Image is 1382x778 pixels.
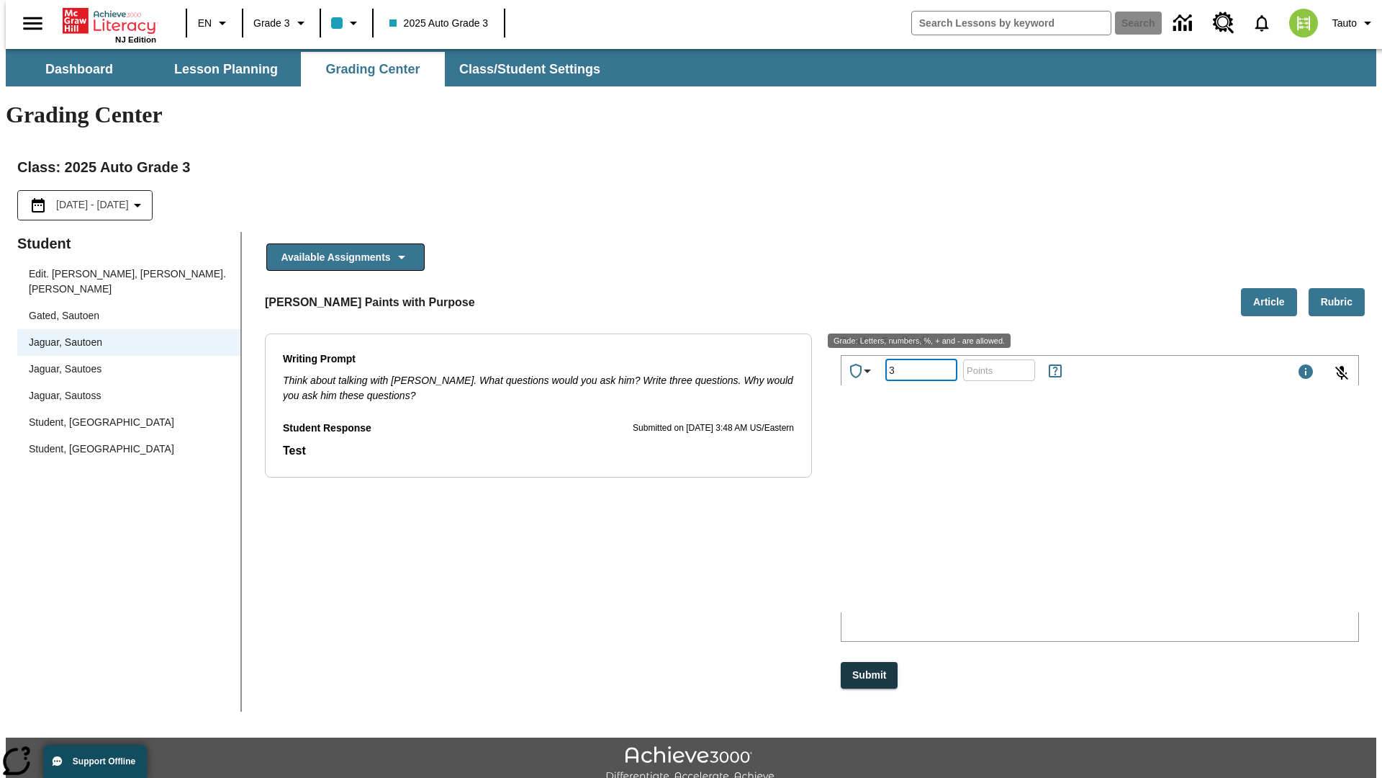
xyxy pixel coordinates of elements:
[1243,4,1281,42] a: Notifications
[7,52,151,86] button: Dashboard
[963,359,1035,381] div: Points: Must be equal to or less than 25.
[6,102,1376,128] h1: Grading Center
[448,52,612,86] button: Class/Student Settings
[265,294,475,311] p: [PERSON_NAME] Paints with Purpose
[29,335,229,350] span: Jaguar, Sautoen
[963,351,1035,389] input: Points: Must be equal to or less than 25.
[73,756,135,766] span: Support Offline
[885,351,957,389] input: Grade: Letters, numbers, %, + and - are allowed.
[301,52,445,86] button: Grading Center
[1297,363,1314,383] div: Maximum 1000 characters Press Escape to exit toolbar and use left and right arrow keys to access ...
[29,442,229,457] span: Student, [GEOGRAPHIC_DATA]
[283,352,794,367] p: Writing Prompt
[29,267,229,297] span: Edit. [PERSON_NAME], [PERSON_NAME]. [PERSON_NAME]
[63,6,156,35] a: Home
[1332,16,1357,31] span: Tauto
[283,442,794,460] p: Student Response
[17,356,240,383] div: Jaguar, Sautoes
[1281,4,1327,42] button: Select a new avatar
[56,197,129,213] span: [DATE] - [DATE]
[1204,4,1243,43] a: Resource Center, Will open in new tab
[633,421,794,436] p: Submitted on [DATE] 3:48 AM US/Eastern
[283,442,794,460] p: Test
[154,52,298,86] button: Lesson Planning
[129,197,146,214] svg: Collapse Date Range Filter
[24,197,146,214] button: Select the date range menu item
[1041,357,1070,385] button: Rules for Earning Points and Achievements, Will open in new tab
[17,409,240,436] div: Student, [GEOGRAPHIC_DATA]
[63,5,156,44] div: Home
[43,745,147,778] button: Support Offline
[17,303,240,329] div: Gated, Sautoen
[17,436,240,462] div: Student, [GEOGRAPHIC_DATA]
[12,2,54,45] button: Open side menu
[29,415,229,430] span: Student, [GEOGRAPHIC_DATA]
[266,243,425,272] button: Available Assignments
[17,383,240,409] div: Jaguar, Sautoss
[912,12,1111,35] input: search field
[841,357,882,385] button: Achievements
[1241,288,1297,316] button: Article, Will open in new tab
[17,261,240,303] div: Edit. [PERSON_NAME], [PERSON_NAME]. [PERSON_NAME]
[198,16,212,31] span: EN
[1327,10,1382,36] button: Profile/Settings
[1309,288,1365,316] button: Rubric, Will open in new tab
[283,373,794,403] div: Think about talking with [PERSON_NAME]. What questions would you ask him? Write three questions. ...
[841,334,1359,349] p: Teacher Feedback
[17,329,240,356] div: Jaguar, Sautoen
[191,10,238,36] button: Language: EN, Select a language
[885,359,957,381] div: Grade: Letters, numbers, %, + and - are allowed.
[17,232,240,255] p: Student
[6,12,210,24] p: VaCzcw
[253,16,290,31] span: Grade 3
[1324,356,1359,390] button: Click to activate and allow voice recognition
[325,10,368,36] button: Class color is light blue. Change class color
[115,35,156,44] span: NJ Edition
[1165,4,1204,43] a: Data Center
[841,662,898,689] button: Submit
[6,12,210,24] body: Type your response here.
[29,362,229,377] span: Jaguar, Sautoes
[828,334,1011,348] div: Grade: Letters, numbers, %, + and - are allowed.
[1289,9,1318,37] img: avatar image
[29,388,229,403] span: Jaguar, Sautoss
[17,156,1365,179] h2: Class : 2025 Auto Grade 3
[248,10,315,36] button: Grade: Grade 3, Select a grade
[389,16,489,31] span: 2025 Auto Grade 3
[6,52,613,86] div: SubNavbar
[283,421,371,437] p: Student Response
[29,308,229,323] span: Gated, Sautoen
[6,49,1376,86] div: SubNavbar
